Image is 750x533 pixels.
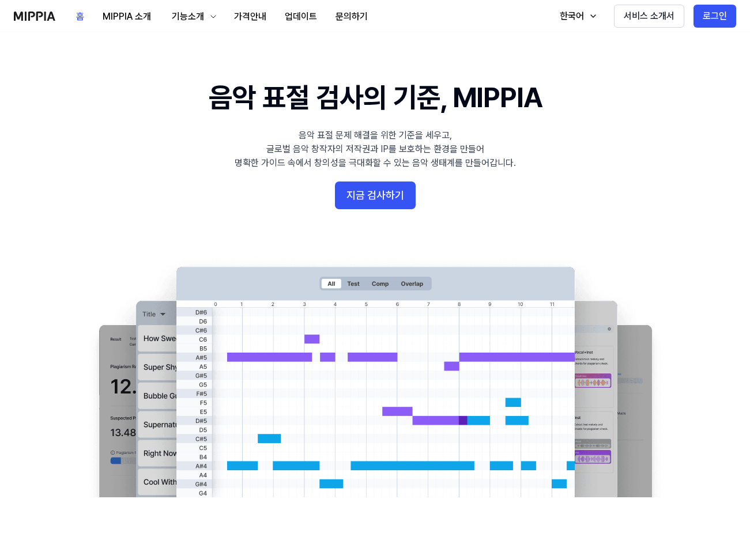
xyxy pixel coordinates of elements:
[67,5,93,28] button: 홈
[235,128,516,170] div: 음악 표절 문제 해결을 위한 기준을 세우고, 글로벌 음악 창작자의 저작권과 IP를 보호하는 환경을 만들어 명확한 가이드 속에서 창의성을 극대화할 수 있는 음악 생태계를 만들어...
[326,5,377,28] button: 문의하기
[548,5,605,28] button: 한국어
[335,182,416,209] button: 지금 검사하기
[276,5,326,28] button: 업데이트
[614,5,684,28] button: 서비스 소개서
[169,10,206,24] div: 기능소개
[225,5,276,28] button: 가격안내
[276,1,326,32] a: 업데이트
[93,5,160,28] button: MIPPIA 소개
[67,1,93,32] a: 홈
[14,12,55,21] img: logo
[209,78,541,117] h1: 음악 표절 검사의 기준, MIPPIA
[557,9,586,23] div: 한국어
[76,255,675,497] img: main Image
[694,5,736,28] button: 로그인
[160,5,225,28] button: 기능소개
